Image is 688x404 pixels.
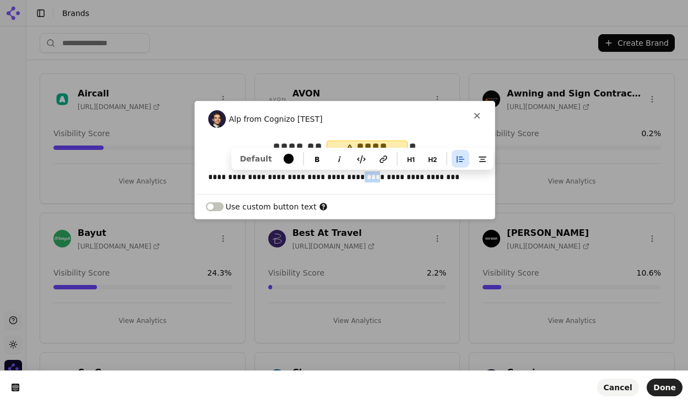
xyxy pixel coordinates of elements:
[597,379,639,396] button: Cancel
[647,379,682,396] button: Done
[604,383,632,392] span: Cancel
[208,110,226,128] img: Alp Aysan
[653,383,676,392] span: Done
[226,201,328,212] span: Use custom button text
[229,115,244,123] span: Alp
[243,115,322,123] span: from Cognizo [TEST]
